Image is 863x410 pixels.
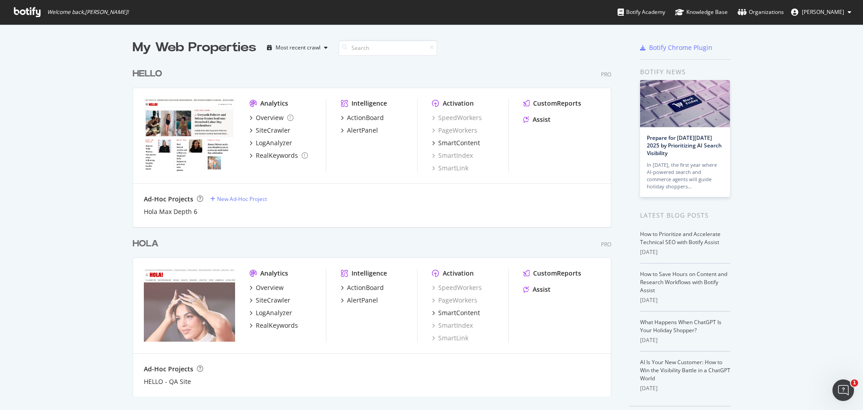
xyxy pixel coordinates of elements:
div: Overview [256,113,284,122]
div: SmartContent [438,138,480,147]
div: Ad-Hoc Projects [144,195,193,204]
a: New Ad-Hoc Project [210,195,267,203]
div: Pro [601,71,611,78]
div: Most recent crawl [276,45,320,50]
a: RealKeywords [249,151,308,160]
a: SiteCrawler [249,296,290,305]
a: SmartIndex [432,321,473,330]
a: Prepare for [DATE][DATE] 2025 by Prioritizing AI Search Visibility [647,134,722,157]
a: AI Is Your New Customer: How to Win the Visibility Battle in a ChatGPT World [640,358,730,382]
button: [PERSON_NAME] [784,5,859,19]
div: Pro [601,241,611,248]
div: Intelligence [351,269,387,278]
div: RealKeywords [256,151,298,160]
img: www.hola.com [144,269,235,342]
a: SmartIndex [432,151,473,160]
div: AlertPanel [347,296,378,305]
a: SpeedWorkers [432,283,482,292]
div: Latest Blog Posts [640,210,730,220]
div: Analytics [260,269,288,278]
div: New Ad-Hoc Project [217,195,267,203]
div: CustomReports [533,269,581,278]
div: SiteCrawler [256,126,290,135]
a: ActionBoard [341,283,384,292]
span: Rafael Rubio [802,8,844,16]
div: CustomReports [533,99,581,108]
div: HELLO [133,67,162,80]
a: HELLO [133,67,166,80]
div: Overview [256,283,284,292]
div: SmartContent [438,308,480,317]
div: Activation [443,99,474,108]
a: SmartContent [432,308,480,317]
a: SpeedWorkers [432,113,482,122]
a: ActionBoard [341,113,384,122]
a: Overview [249,283,284,292]
div: LogAnalyzer [256,138,292,147]
a: SmartLink [432,334,468,343]
a: Assist [523,115,551,124]
div: Botify news [640,67,730,77]
a: LogAnalyzer [249,308,292,317]
div: Organizations [738,8,784,17]
div: Assist [533,285,551,294]
div: [DATE] [640,248,730,256]
div: Botify Academy [618,8,665,17]
div: Intelligence [351,99,387,108]
div: Botify Chrome Plugin [649,43,712,52]
a: SiteCrawler [249,126,290,135]
div: ActionBoard [347,283,384,292]
a: PageWorkers [432,126,477,135]
a: AlertPanel [341,296,378,305]
a: How to Save Hours on Content and Research Workflows with Botify Assist [640,270,727,294]
img: Prepare for Black Friday 2025 by Prioritizing AI Search Visibility [640,80,730,127]
a: AlertPanel [341,126,378,135]
div: HOLA [133,237,159,250]
span: 1 [851,379,858,387]
a: Hola Max Depth 6 [144,207,197,216]
a: PageWorkers [432,296,477,305]
a: Overview [249,113,294,122]
div: ActionBoard [347,113,384,122]
div: [DATE] [640,296,730,304]
input: Search [338,40,437,56]
div: AlertPanel [347,126,378,135]
a: CustomReports [523,99,581,108]
a: RealKeywords [249,321,298,330]
a: Botify Chrome Plugin [640,43,712,52]
div: grid [133,57,618,397]
a: What Happens When ChatGPT Is Your Holiday Shopper? [640,318,721,334]
div: SiteCrawler [256,296,290,305]
a: SmartLink [432,164,468,173]
span: Welcome back, [PERSON_NAME] ! [47,9,129,16]
a: LogAnalyzer [249,138,292,147]
div: [DATE] [640,384,730,392]
button: Most recent crawl [263,40,331,55]
a: How to Prioritize and Accelerate Technical SEO with Botify Assist [640,230,721,246]
div: My Web Properties [133,39,256,57]
div: In [DATE], the first year where AI-powered search and commerce agents will guide holiday shoppers… [647,161,723,190]
a: HELLO - QA Site [144,377,191,386]
img: www.hellomagazine.com [144,99,235,172]
div: [DATE] [640,336,730,344]
iframe: Intercom live chat [832,379,854,401]
a: Assist [523,285,551,294]
a: SmartContent [432,138,480,147]
a: HOLA [133,237,162,250]
div: LogAnalyzer [256,308,292,317]
div: Analytics [260,99,288,108]
div: Knowledge Base [675,8,728,17]
div: Assist [533,115,551,124]
a: CustomReports [523,269,581,278]
div: RealKeywords [256,321,298,330]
